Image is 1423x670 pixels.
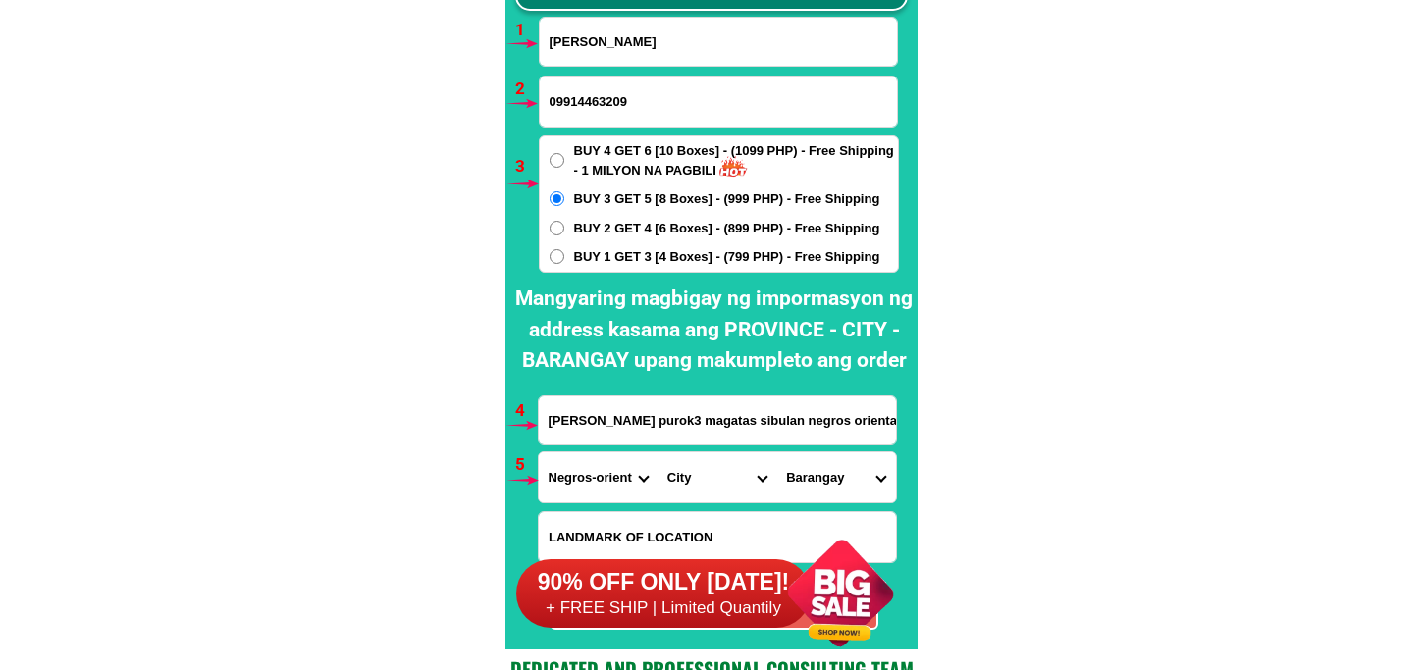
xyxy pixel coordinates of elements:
h6: 4 [515,398,538,424]
input: BUY 3 GET 5 [8 Boxes] - (999 PHP) - Free Shipping [550,191,564,206]
span: BUY 1 GET 3 [4 Boxes] - (799 PHP) - Free Shipping [574,247,880,267]
input: Input phone_number [540,77,897,127]
input: BUY 1 GET 3 [4 Boxes] - (799 PHP) - Free Shipping [550,249,564,264]
h6: 90% OFF ONLY [DATE]! [516,568,811,597]
h2: Mangyaring magbigay ng impormasyon ng address kasama ang PROVINCE - CITY - BARANGAY upang makumpl... [510,283,918,377]
span: BUY 3 GET 5 [8 Boxes] - (999 PHP) - Free Shipping [574,189,880,209]
span: BUY 4 GET 6 [10 Boxes] - (1099 PHP) - Free Shipping - 1 MILYON NA PAGBILI [574,141,898,180]
span: BUY 2 GET 4 [6 Boxes] - (899 PHP) - Free Shipping [574,219,880,238]
h6: 1 [515,18,538,43]
h6: 5 [515,452,538,478]
input: Input LANDMARKOFLOCATION [539,512,896,562]
select: Select commune [776,452,895,502]
select: Select province [539,452,658,502]
h6: + FREE SHIP | Limited Quantily [516,597,811,619]
input: Input address [539,396,896,444]
input: BUY 2 GET 4 [6 Boxes] - (899 PHP) - Free Shipping [550,221,564,235]
select: Select district [658,452,776,502]
input: Input full_name [540,18,897,66]
h6: 3 [515,154,538,180]
h6: 2 [515,77,538,102]
input: BUY 4 GET 6 [10 Boxes] - (1099 PHP) - Free Shipping - 1 MILYON NA PAGBILI [550,153,564,168]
